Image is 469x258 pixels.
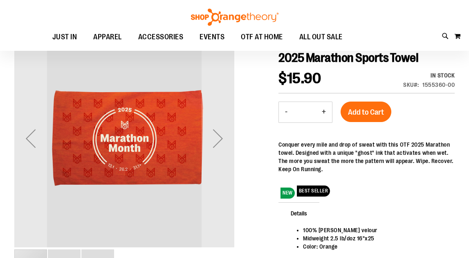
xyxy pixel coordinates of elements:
button: Increase product quantity [316,102,332,122]
span: $15.90 [278,70,321,87]
span: 2025 Marathon Sports Towel [278,51,418,65]
span: JUST IN [52,28,77,46]
span: ALL OUT SALE [299,28,343,46]
div: Availability [403,71,455,79]
div: Conquer every mile and drop of sweat with this OTF 2025 Marathon towel. Designed with a unique "g... [278,140,455,173]
div: Previous [14,28,47,249]
strong: SKU [403,81,419,88]
span: Details [278,202,319,224]
img: 2025 Marathon Sports Towel [14,27,234,247]
span: EVENTS [200,28,224,46]
div: 2025 Marathon Sports Towel [14,28,234,249]
input: Product quantity [294,102,316,122]
li: Color: Orange [303,242,447,251]
span: APPAREL [93,28,122,46]
span: NEW [281,188,295,199]
button: Decrease product quantity [279,102,294,122]
li: Midweight 2.5 lb/doz 16"x25 [303,234,447,242]
span: ACCESSORIES [138,28,184,46]
span: In stock [431,72,455,79]
div: Next [202,28,234,249]
div: 1555360-00 [422,81,455,89]
button: Add to Cart [341,102,391,122]
span: OTF AT HOME [241,28,283,46]
span: Add to Cart [348,108,384,117]
span: BEST SELLER [297,186,330,197]
li: 100% [PERSON_NAME] velour [303,226,447,234]
img: Shop Orangetheory [190,9,280,26]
